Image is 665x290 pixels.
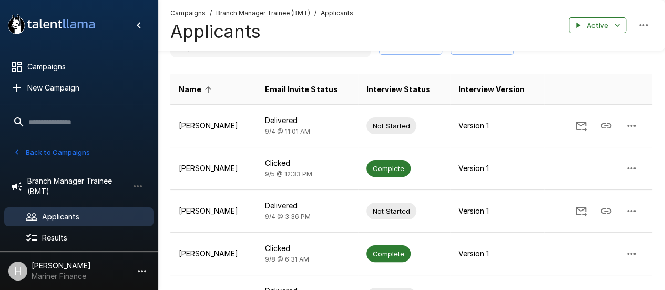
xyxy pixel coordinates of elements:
span: Not Started [366,206,416,216]
span: Complete [366,249,411,259]
p: Clicked [265,243,350,254]
p: [PERSON_NAME] [179,121,248,131]
p: [PERSON_NAME] [179,163,248,174]
span: Send Invitation [568,121,594,129]
span: / [314,8,316,18]
u: Campaigns [170,9,206,17]
span: Copy Interview Link [594,206,619,215]
span: Not Started [366,121,416,131]
p: Delivered [265,201,350,211]
span: Applicants [321,8,353,18]
span: 9/4 @ 3:36 PM [265,213,311,221]
p: Version 1 [458,206,536,216]
p: [PERSON_NAME] [179,206,248,216]
p: Clicked [265,158,350,168]
p: [PERSON_NAME] [179,248,248,259]
span: Interview Version [458,83,525,96]
button: Active [569,17,626,34]
span: 9/4 @ 11:01 AM [265,127,310,135]
p: Version 1 [458,121,536,131]
span: Send Invitation [568,206,594,215]
span: Copy Interview Link [594,121,619,129]
span: Name [179,83,215,96]
span: 9/8 @ 6:31 AM [265,255,309,263]
p: Version 1 [458,248,536,259]
h4: Applicants [170,21,353,43]
span: Email Invite Status [265,83,337,96]
u: Branch Manager Trainee (BMT) [216,9,310,17]
span: / [210,8,212,18]
span: Complete [366,164,411,174]
span: 9/5 @ 12:33 PM [265,170,312,178]
p: Version 1 [458,163,536,174]
span: Interview Status [366,83,431,96]
p: Delivered [265,115,350,126]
